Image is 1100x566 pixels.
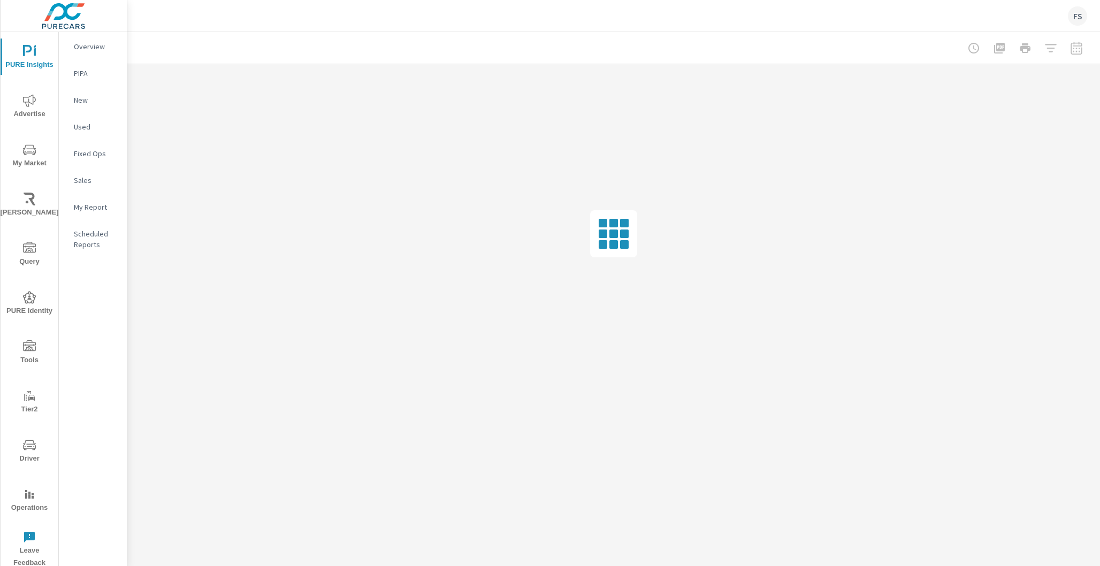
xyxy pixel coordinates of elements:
[4,488,55,514] span: Operations
[4,94,55,120] span: Advertise
[59,92,127,108] div: New
[74,148,118,159] p: Fixed Ops
[74,202,118,212] p: My Report
[59,199,127,215] div: My Report
[59,39,127,55] div: Overview
[4,45,55,71] span: PURE Insights
[59,65,127,81] div: PIPA
[59,119,127,135] div: Used
[4,340,55,366] span: Tools
[59,226,127,253] div: Scheduled Reports
[59,172,127,188] div: Sales
[74,121,118,132] p: Used
[74,95,118,105] p: New
[4,389,55,416] span: Tier2
[4,242,55,268] span: Query
[74,228,118,250] p: Scheduled Reports
[4,143,55,170] span: My Market
[74,68,118,79] p: PIPA
[4,193,55,219] span: [PERSON_NAME]
[74,175,118,186] p: Sales
[4,291,55,317] span: PURE Identity
[1068,6,1087,26] div: FS
[74,41,118,52] p: Overview
[4,439,55,465] span: Driver
[59,146,127,162] div: Fixed Ops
